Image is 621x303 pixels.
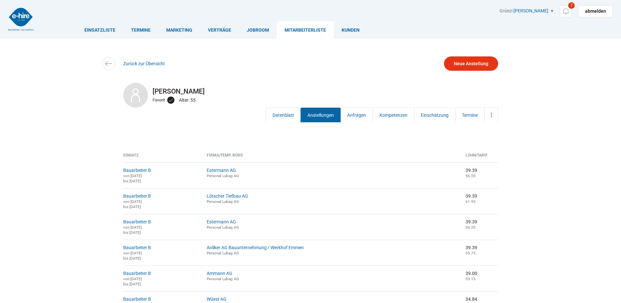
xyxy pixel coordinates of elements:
[123,87,498,95] h2: [PERSON_NAME]
[200,21,239,38] a: Verträge
[239,21,277,38] a: Jobroom
[123,21,158,38] a: Termine
[562,7,570,15] img: icon-notification.svg
[123,245,151,250] a: Bauarbeiter B
[466,251,476,255] small: 59.75
[560,5,572,17] a: 7
[207,245,304,250] a: Anliker AG Bauunternehmung / Werkhof Emmen
[455,108,485,122] a: Termine
[301,108,341,122] a: Anstellungen
[466,168,477,173] nobr: 39.39
[466,174,476,178] small: 56.20
[466,245,477,250] nobr: 39.39
[568,2,575,9] span: 7
[123,277,142,286] small: von [DATE] bis [DATE]
[123,61,165,66] a: Zurück zur Übersicht
[499,8,613,17] div: Grüezi
[207,199,239,204] small: Personal Lubag AG
[207,296,227,302] a: Wüest AG
[207,174,239,178] small: Personal Lubag AG
[207,219,236,224] a: Estermann AG
[104,59,113,68] img: icon-arrow-left.svg
[123,193,151,199] a: Bauarbeiter B
[158,21,200,38] a: Marketing
[123,153,202,162] th: Einsatz
[123,296,151,302] a: Bauarbeiter B
[123,225,142,235] small: von [DATE] bis [DATE]
[334,21,367,38] a: Kunden
[466,199,476,204] small: 61.90
[207,225,239,230] small: Personal Lubag AG
[513,8,548,13] a: [PERSON_NAME]
[179,96,197,104] div: Alter: 55
[414,108,455,122] a: Einschätzung
[444,56,498,71] a: Neue Anstellung
[207,277,239,281] small: Personal Lubag AG
[207,251,239,255] small: Personal Lubag AG
[461,153,498,162] th: Lohn/Tarif
[466,219,477,224] nobr: 39.39
[123,168,151,173] a: Bauarbeiter B
[466,296,477,302] nobr: 34.84
[266,108,301,122] a: Datenblatt
[207,193,248,199] a: Lötscher Tiefbau AG
[202,153,460,162] th: Firma/Temp. Büro
[466,193,477,199] nobr: 39.39
[123,271,151,276] a: Bauarbeiter B
[373,108,414,122] a: Kompetenzen
[466,225,476,230] small: 56.20
[207,271,232,276] a: Ammann AG
[207,168,236,173] a: Estermann AG
[123,199,142,209] small: von [DATE] bis [DATE]
[8,8,34,31] img: logo2.png
[123,251,142,261] small: von [DATE] bis [DATE]
[277,21,334,38] a: Mitarbeiterliste
[466,271,477,276] nobr: 39.00
[340,108,373,122] a: Anfragen
[77,21,123,38] a: Einsatzliste
[578,5,613,17] a: abmelden
[123,219,151,224] a: Bauarbeiter B
[466,277,476,281] small: 53.15
[123,174,142,183] small: von [DATE] bis [DATE]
